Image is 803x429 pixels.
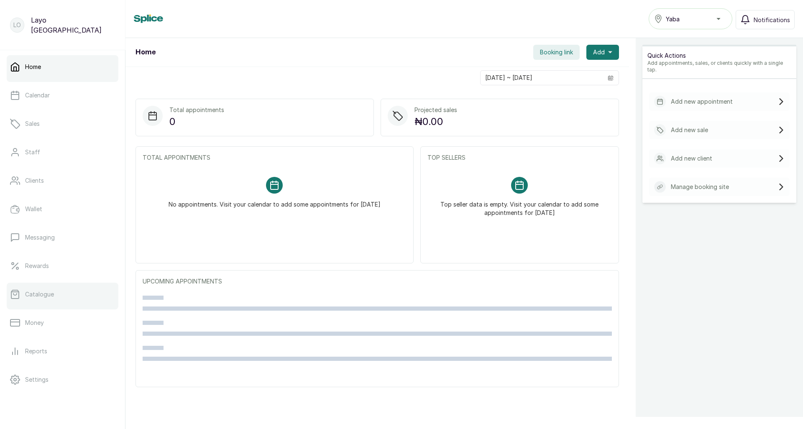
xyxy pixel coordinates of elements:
[169,114,224,129] p: 0
[136,47,156,57] h1: Home
[143,277,612,286] p: UPCOMING APPOINTMENTS
[25,176,44,185] p: Clients
[7,254,118,278] a: Rewards
[25,233,55,242] p: Messaging
[25,375,49,384] p: Settings
[7,197,118,221] a: Wallet
[7,368,118,391] a: Settings
[169,194,381,209] p: No appointments. Visit your calendar to add some appointments for [DATE]
[25,262,49,270] p: Rewards
[13,21,21,29] p: LO
[540,48,573,56] span: Booking link
[25,290,54,299] p: Catalogue
[7,311,118,335] a: Money
[586,45,619,60] button: Add
[736,10,795,29] button: Notifications
[25,63,41,71] p: Home
[25,148,40,156] p: Staff
[7,226,118,249] a: Messaging
[143,153,407,162] p: TOTAL APPOINTMENTS
[25,205,42,213] p: Wallet
[25,120,40,128] p: Sales
[671,126,708,134] p: Add new sale
[169,106,224,114] p: Total appointments
[7,283,118,306] a: Catalogue
[31,15,115,35] p: Layo [GEOGRAPHIC_DATA]
[533,45,580,60] button: Booking link
[649,8,732,29] button: Yaba
[7,55,118,79] a: Home
[437,194,602,217] p: Top seller data is empty. Visit your calendar to add some appointments for [DATE]
[671,97,733,106] p: Add new appointment
[25,347,47,355] p: Reports
[7,340,118,363] a: Reports
[647,60,791,73] p: Add appointments, sales, or clients quickly with a single tap.
[414,114,457,129] p: ₦0.00
[647,51,791,60] p: Quick Actions
[427,153,612,162] p: TOP SELLERS
[414,106,457,114] p: Projected sales
[7,140,118,164] a: Staff
[671,183,729,191] p: Manage booking site
[608,75,614,81] svg: calendar
[593,48,605,56] span: Add
[7,112,118,135] a: Sales
[481,71,603,85] input: Select date
[25,319,44,327] p: Money
[671,154,712,163] p: Add new client
[754,15,790,24] span: Notifications
[7,169,118,192] a: Clients
[666,15,680,23] span: Yaba
[25,91,50,100] p: Calendar
[7,84,118,107] a: Calendar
